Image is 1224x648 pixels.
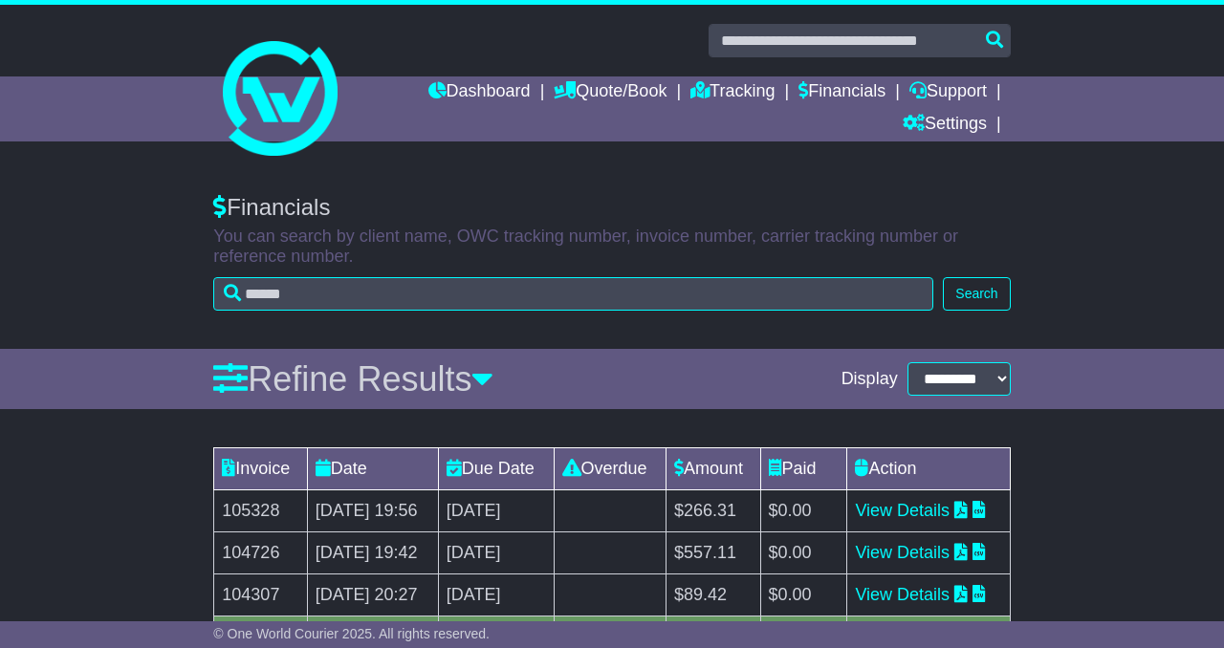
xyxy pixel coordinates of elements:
td: [DATE] [438,574,554,616]
td: Paid [760,448,847,490]
a: Quote/Book [554,76,667,109]
td: $0.00 [760,532,847,574]
a: View Details [855,585,950,604]
td: 104307 [214,574,307,616]
td: Invoice [214,448,307,490]
div: Financials [213,194,1010,222]
button: Search [943,277,1010,311]
td: Overdue [554,448,666,490]
td: Date [307,448,438,490]
td: [DATE] [438,490,554,532]
td: $557.11 [666,532,760,574]
td: Amount [666,448,760,490]
td: Due Date [438,448,554,490]
a: Settings [903,109,987,141]
td: [DATE] 19:42 [307,532,438,574]
a: Financials [798,76,885,109]
td: 104726 [214,532,307,574]
td: $89.42 [666,574,760,616]
span: Display [841,369,898,390]
td: 105328 [214,490,307,532]
td: [DATE] [438,532,554,574]
td: [DATE] 19:56 [307,490,438,532]
a: Dashboard [428,76,531,109]
td: $266.31 [666,490,760,532]
a: Tracking [690,76,775,109]
a: View Details [855,543,950,562]
a: View Details [855,501,950,520]
td: [DATE] 20:27 [307,574,438,616]
a: Refine Results [213,359,493,399]
p: You can search by client name, OWC tracking number, invoice number, carrier tracking number or re... [213,227,1010,268]
a: Support [909,76,987,109]
span: © One World Courier 2025. All rights reserved. [213,626,490,641]
td: $0.00 [760,490,847,532]
td: Action [847,448,1010,490]
td: $0.00 [760,574,847,616]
